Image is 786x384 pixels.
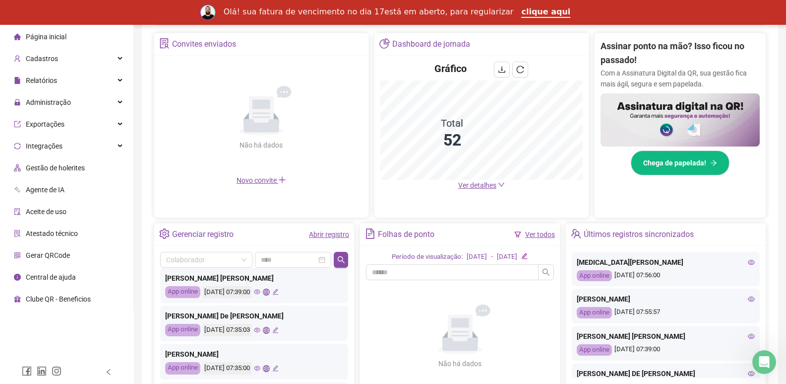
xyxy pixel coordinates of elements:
[514,231,521,238] span: filter
[748,370,755,377] span: eye
[200,4,216,20] img: Profile image for Rodolfo
[26,230,78,237] span: Atestado técnico
[631,151,729,175] button: Chega de papelada!
[14,230,21,237] span: solution
[752,350,776,374] iframe: Intercom live chat
[14,208,21,215] span: audit
[525,230,555,238] a: Ver todos
[14,77,21,84] span: file
[14,143,21,150] span: sync
[172,36,236,53] div: Convites enviados
[26,251,70,259] span: Gerar QRCode
[272,289,279,295] span: edit
[577,294,755,305] div: [PERSON_NAME]
[52,366,61,376] span: instagram
[365,229,375,239] span: file-text
[26,208,66,216] span: Aceite de uso
[542,268,550,276] span: search
[26,98,71,106] span: Administração
[26,77,57,84] span: Relatórios
[172,226,234,243] div: Gerenciar registro
[263,327,269,333] span: global
[491,252,493,262] div: -
[521,7,570,18] a: clique aqui
[14,164,21,171] span: apartment
[14,33,21,40] span: home
[415,358,506,369] div: Não há dados
[165,286,200,299] div: App online
[216,140,307,151] div: Não há dados
[748,333,755,340] span: eye
[237,176,286,184] span: Novo convite
[577,368,755,379] div: [PERSON_NAME] DE [PERSON_NAME]
[254,365,260,372] span: eye
[203,324,251,336] div: [DATE] 07:35:03
[379,38,390,49] span: pie-chart
[378,226,434,243] div: Folhas de ponto
[571,229,581,239] span: team
[263,365,269,372] span: global
[748,259,755,266] span: eye
[309,230,349,238] a: Abrir registro
[601,39,760,68] h2: Assinar ponto na mão? Isso ficou no passado!
[392,36,470,53] div: Dashboard de jornada
[159,38,170,49] span: solution
[577,270,612,282] div: App online
[263,289,269,295] span: global
[497,252,517,262] div: [DATE]
[26,164,85,172] span: Gestão de holerites
[584,226,694,243] div: Últimos registros sincronizados
[577,344,612,356] div: App online
[254,327,260,333] span: eye
[14,55,21,62] span: user-add
[392,252,463,262] div: Período de visualização:
[748,296,755,303] span: eye
[434,62,467,76] h4: Gráfico
[577,307,612,318] div: App online
[14,296,21,303] span: gift
[516,66,524,74] span: reload
[159,229,170,239] span: setting
[14,274,21,281] span: info-circle
[14,121,21,128] span: export
[26,142,62,150] span: Integrações
[26,273,76,281] span: Central de ajuda
[14,99,21,106] span: lock
[165,362,200,375] div: App online
[521,253,528,259] span: edit
[165,349,343,360] div: [PERSON_NAME]
[458,181,505,189] a: Ver detalhes down
[601,93,760,147] img: banner%2F02c71560-61a6-44d4-94b9-c8ab97240462.png
[105,369,112,376] span: left
[577,270,755,282] div: [DATE] 07:56:00
[577,331,755,342] div: [PERSON_NAME] [PERSON_NAME]
[272,327,279,333] span: edit
[165,310,343,321] div: [PERSON_NAME] De [PERSON_NAME]
[26,120,64,128] span: Exportações
[467,252,487,262] div: [DATE]
[22,366,32,376] span: facebook
[577,257,755,268] div: [MEDICAL_DATA][PERSON_NAME]
[165,273,343,284] div: [PERSON_NAME] [PERSON_NAME]
[26,295,91,303] span: Clube QR - Beneficios
[498,66,506,74] span: download
[37,366,47,376] span: linkedin
[710,159,717,166] span: arrow-right
[577,307,755,318] div: [DATE] 07:55:57
[643,157,706,168] span: Chega de papelada!
[165,324,200,336] div: App online
[498,181,505,188] span: down
[224,7,514,17] div: Olá! sua fatura de vencimento no dia 17está em aberto, para regularizar
[203,362,251,375] div: [DATE] 07:35:00
[278,176,286,184] span: plus
[14,252,21,259] span: qrcode
[203,286,251,299] div: [DATE] 07:39:00
[26,186,64,194] span: Agente de IA
[26,55,58,63] span: Cadastros
[577,344,755,356] div: [DATE] 07:39:00
[337,256,345,264] span: search
[26,33,66,41] span: Página inicial
[601,68,760,89] p: Com a Assinatura Digital da QR, sua gestão fica mais ágil, segura e sem papelada.
[254,289,260,295] span: eye
[458,181,496,189] span: Ver detalhes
